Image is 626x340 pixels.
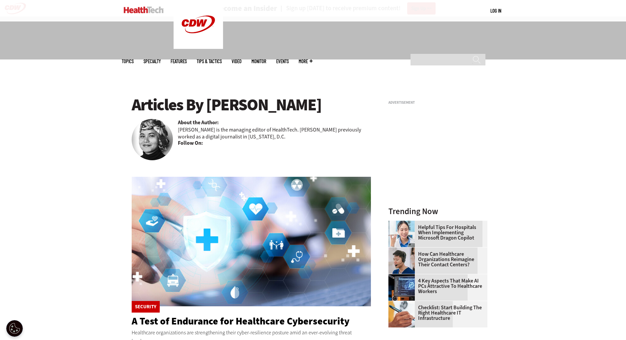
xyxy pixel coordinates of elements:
a: Tips & Tactics [197,59,222,64]
a: Security [135,304,156,309]
a: MonITor [251,59,266,64]
h1: Articles By [PERSON_NAME] [132,96,371,114]
img: Teta-Alim [132,119,173,160]
b: About the Author: [178,119,219,126]
img: Person with a clipboard checking a list [388,301,415,327]
a: Healthcare contact center [388,247,418,253]
a: Helpful Tips for Hospitals When Implementing Microsoft Dragon Copilot [388,225,483,241]
img: Doctor using phone to dictate to tablet [388,221,415,247]
span: Topics [122,59,134,64]
span: More [299,59,313,64]
a: A Test of Endurance for Healthcare Cybersecurity [132,315,349,328]
a: 4 Key Aspects That Make AI PCs Attractive to Healthcare Workers [388,278,483,294]
a: Checklist: Start Building the Right Healthcare IT Infrastructure [388,305,483,321]
div: Cookie Settings [6,320,23,337]
h3: Advertisement [388,101,487,104]
a: Person with a clipboard checking a list [388,301,418,306]
img: Healthcare contact center [388,247,415,274]
p: [PERSON_NAME] is the managing editor of HealthTech. [PERSON_NAME] previously worked as a digital ... [178,126,371,140]
img: Healthcare cybersecurity [132,177,371,306]
a: Events [276,59,289,64]
a: How Can Healthcare Organizations Reimagine Their Contact Centers? [388,251,483,267]
b: Follow On: [178,139,203,147]
span: Specialty [144,59,161,64]
h3: Trending Now [388,207,487,215]
a: Log in [490,8,501,14]
div: User menu [490,7,501,14]
a: Features [171,59,187,64]
img: Home [124,7,164,13]
img: Desktop monitor with brain AI concept [388,274,415,301]
a: Video [232,59,242,64]
button: Open Preferences [6,320,23,337]
a: CDW [174,44,223,51]
a: Doctor using phone to dictate to tablet [388,221,418,226]
iframe: advertisement [388,107,487,190]
a: Desktop monitor with brain AI concept [388,274,418,280]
